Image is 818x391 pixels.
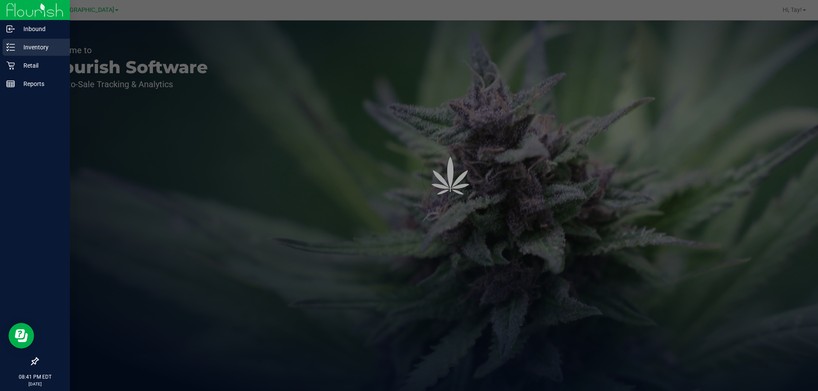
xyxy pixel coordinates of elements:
[15,79,66,89] p: Reports
[6,43,15,51] inline-svg: Inventory
[4,381,66,387] p: [DATE]
[9,323,34,348] iframe: Resource center
[15,42,66,52] p: Inventory
[4,373,66,381] p: 08:41 PM EDT
[15,60,66,71] p: Retail
[6,25,15,33] inline-svg: Inbound
[15,24,66,34] p: Inbound
[6,61,15,70] inline-svg: Retail
[6,80,15,88] inline-svg: Reports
